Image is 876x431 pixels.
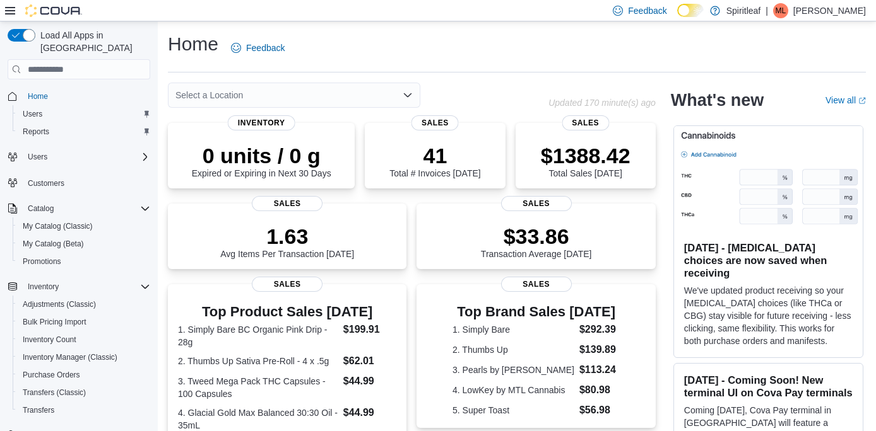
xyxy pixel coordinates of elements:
span: Users [23,109,42,119]
p: 1.63 [220,224,354,249]
span: Reports [18,124,150,139]
button: Inventory Manager (Classic) [13,348,155,366]
span: Sales [252,196,323,211]
div: Transaction Average [DATE] [481,224,592,259]
span: Inventory Manager (Classic) [23,352,117,362]
dd: $56.98 [579,403,620,418]
span: Feedback [246,42,285,54]
span: Transfers (Classic) [18,385,150,400]
a: Inventory Manager (Classic) [18,350,122,365]
a: Reports [18,124,54,139]
span: Inventory [28,282,59,292]
p: Spiritleaf [726,3,761,18]
dt: 1. Simply Bare [453,323,574,336]
span: Inventory [23,279,150,294]
h2: What's new [671,90,764,110]
input: Dark Mode [677,4,704,17]
a: Feedback [226,35,290,60]
button: Customers [3,173,155,192]
span: Catalog [23,201,150,216]
span: Promotions [23,256,61,267]
span: Inventory Count [18,332,150,347]
span: Adjustments (Classic) [23,299,96,309]
span: Catalog [28,204,54,214]
button: Promotions [13,253,155,270]
span: My Catalog (Classic) [23,221,93,231]
dt: 3. Pearls by [PERSON_NAME] [453,364,574,376]
a: Transfers (Classic) [18,385,91,400]
span: Load All Apps in [GEOGRAPHIC_DATA] [35,29,150,54]
button: Catalog [3,200,155,217]
p: 0 units / 0 g [192,143,331,168]
span: Sales [252,277,323,292]
div: Avg Items Per Transaction [DATE] [220,224,354,259]
span: Bulk Pricing Import [18,314,150,330]
dd: $80.98 [579,382,620,398]
p: 41 [389,143,480,168]
button: Users [23,149,52,164]
span: Transfers [18,403,150,418]
span: Inventory Count [23,335,76,345]
dt: 1. Simply Bare BC Organic Pink Drip - 28g [178,323,338,348]
div: Total # Invoices [DATE] [389,143,480,178]
svg: External link [858,97,866,105]
button: Catalog [23,201,59,216]
span: Dark Mode [677,17,678,18]
button: Reports [13,123,155,141]
span: Transfers (Classic) [23,388,86,398]
div: Expired or Expiring in Next 30 Days [192,143,331,178]
span: Sales [411,115,459,130]
span: Bulk Pricing Import [23,317,86,327]
a: Purchase Orders [18,367,85,382]
dd: $199.91 [343,322,397,337]
a: Adjustments (Classic) [18,297,101,312]
button: Transfers (Classic) [13,384,155,401]
span: Promotions [18,254,150,269]
span: Sales [501,196,572,211]
span: Inventory Manager (Classic) [18,350,150,365]
button: Transfers [13,401,155,419]
a: Transfers [18,403,59,418]
dt: 3. Tweed Mega Pack THC Capsules - 100 Capsules [178,375,338,400]
a: Home [23,89,53,104]
span: Inventory [228,115,295,130]
span: Home [23,88,150,104]
button: Inventory [23,279,64,294]
span: My Catalog (Beta) [23,239,84,249]
dd: $113.24 [579,362,620,377]
button: Users [13,105,155,123]
p: $1388.42 [541,143,630,168]
dd: $139.89 [579,342,620,357]
a: Inventory Count [18,332,81,347]
dt: 4. LowKey by MTL Cannabis [453,384,574,396]
span: Users [18,106,150,122]
span: Purchase Orders [23,370,80,380]
button: Home [3,87,155,105]
span: My Catalog (Beta) [18,236,150,251]
span: Customers [28,178,64,188]
dd: $62.01 [343,353,397,369]
h3: Top Brand Sales [DATE] [453,304,620,319]
span: My Catalog (Classic) [18,219,150,234]
button: Inventory [3,278,155,296]
span: Customers [23,175,150,190]
dd: $44.99 [343,405,397,420]
h3: [DATE] - Coming Soon! New terminal UI on Cova Pay terminals [684,374,853,399]
dd: $292.39 [579,322,620,337]
a: My Catalog (Beta) [18,236,89,251]
dt: 2. Thumbs Up Sativa Pre-Roll - 4 x .5g [178,355,338,367]
span: Home [28,91,48,101]
button: Users [3,148,155,166]
p: [PERSON_NAME] [793,3,866,18]
div: Total Sales [DATE] [541,143,630,178]
h3: [DATE] - [MEDICAL_DATA] choices are now saved when receiving [684,241,853,279]
span: ML [776,3,786,18]
button: My Catalog (Beta) [13,235,155,253]
p: | [766,3,768,18]
p: Updated 170 minute(s) ago [548,98,656,108]
p: We've updated product receiving so your [MEDICAL_DATA] choices (like THCa or CBG) stay visible fo... [684,284,853,347]
span: Adjustments (Classic) [18,297,150,312]
button: Bulk Pricing Import [13,313,155,331]
a: My Catalog (Classic) [18,219,98,234]
button: My Catalog (Classic) [13,217,155,235]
